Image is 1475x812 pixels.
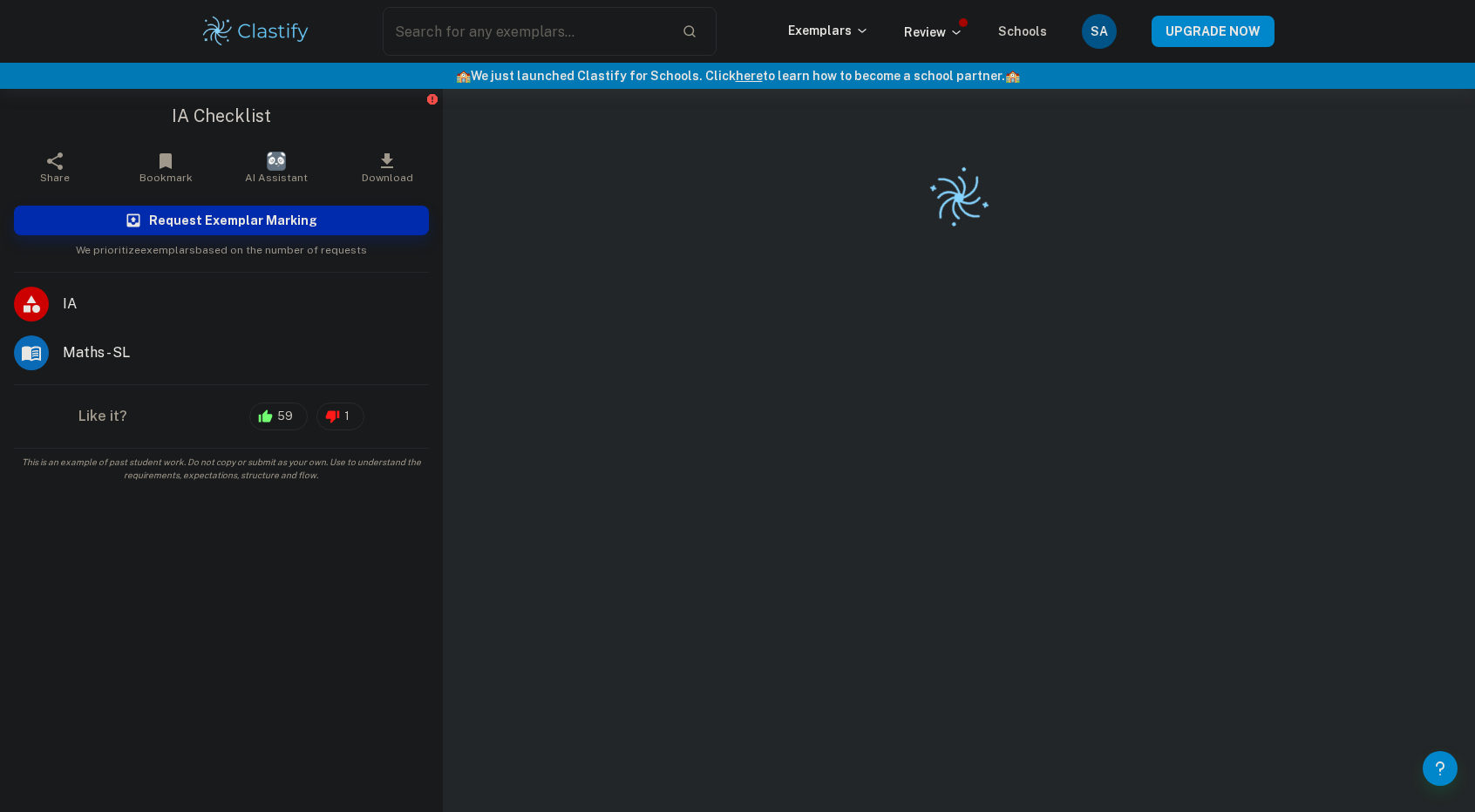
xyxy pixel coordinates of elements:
[335,408,359,425] span: 1
[221,143,332,192] button: AI Assistant
[149,211,317,230] h6: Request Exemplar Marking
[917,156,1001,240] img: Clastify logo
[456,69,471,83] span: 🏫
[788,21,869,40] p: Exemplars
[268,408,302,425] span: 59
[139,172,193,184] span: Bookmark
[998,24,1047,38] a: Schools
[63,294,429,315] span: IA
[201,14,311,49] img: Clastify logo
[14,206,429,235] button: Request Exemplar Marking
[111,143,221,192] button: Bookmark
[63,342,429,363] span: Maths - SL
[40,172,70,184] span: Share
[1090,22,1110,41] h6: SA
[383,7,668,56] input: Search for any exemplars...
[245,172,308,184] span: AI Assistant
[14,103,429,129] h1: IA Checklist
[1152,16,1274,47] button: UPGRADE NOW
[1082,14,1117,49] button: SA
[78,406,127,427] h6: Like it?
[1005,69,1020,83] span: 🏫
[904,23,963,42] p: Review
[426,92,439,105] button: Report issue
[76,235,367,258] span: We prioritize exemplars based on the number of requests
[362,172,413,184] span: Download
[7,456,436,482] span: This is an example of past student work. Do not copy or submit as your own. Use to understand the...
[267,152,286,171] img: AI Assistant
[332,143,443,192] button: Download
[1423,751,1458,786] button: Help and Feedback
[3,66,1472,85] h6: We just launched Clastify for Schools. Click to learn how to become a school partner.
[736,69,763,83] a: here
